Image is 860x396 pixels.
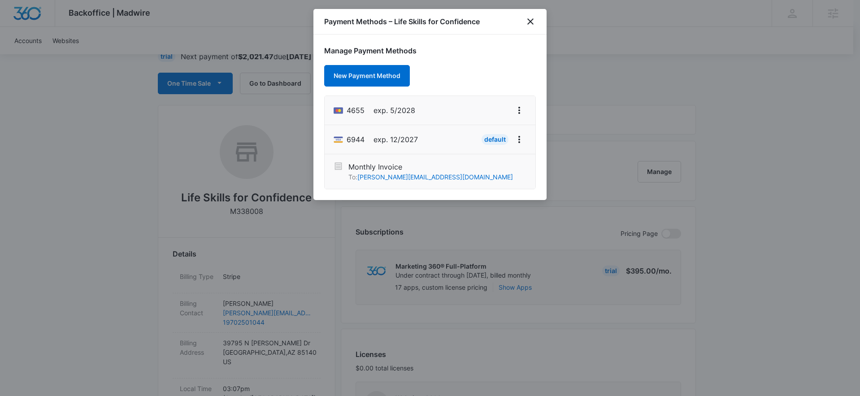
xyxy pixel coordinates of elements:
[347,105,365,116] span: Mastercard ending with
[324,16,480,27] h1: Payment Methods – Life Skills for Confidence
[357,173,513,181] a: [PERSON_NAME][EMAIL_ADDRESS][DOMAIN_NAME]
[512,132,526,147] button: View More
[348,161,513,172] p: Monthly Invoice
[324,65,410,87] button: New Payment Method
[347,134,365,145] span: Visa ending with
[482,134,508,145] div: Default
[348,172,513,182] p: To:
[324,45,536,56] h1: Manage Payment Methods
[525,16,536,27] button: close
[512,103,526,117] button: View More
[374,105,415,116] span: exp. 5/2028
[374,134,418,145] span: exp. 12/2027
